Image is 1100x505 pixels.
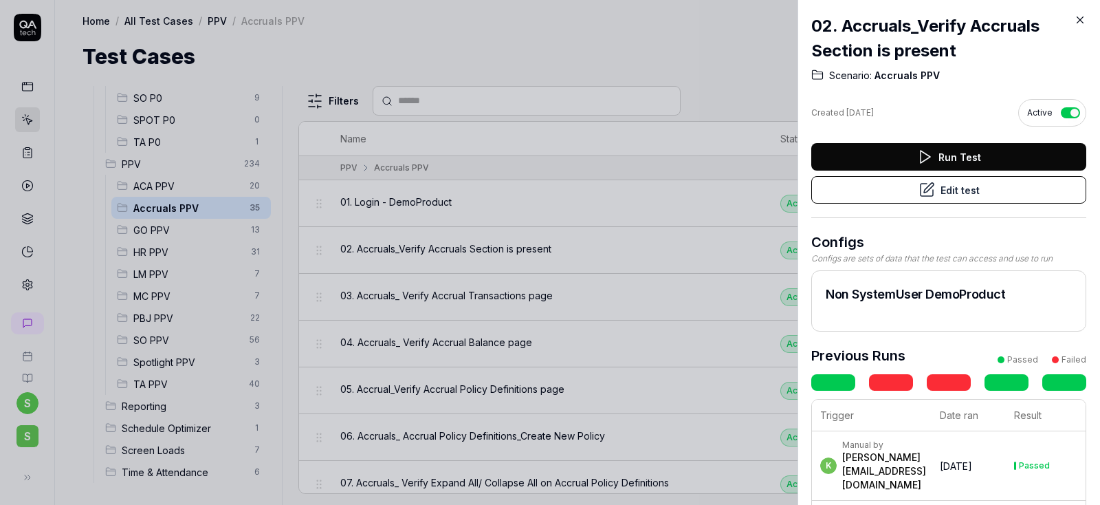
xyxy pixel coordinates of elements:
[1019,462,1050,470] div: Passed
[811,143,1086,171] button: Run Test
[1007,354,1038,366] div: Passed
[872,69,940,83] span: Accruals PPV
[932,400,1006,431] th: Date ran
[842,451,926,492] div: [PERSON_NAME][EMAIL_ADDRESS][DOMAIN_NAME]
[811,345,905,366] h3: Previous Runs
[811,176,1086,204] button: Edit test
[940,460,972,472] time: [DATE]
[820,458,837,474] span: k
[1061,354,1086,366] div: Failed
[842,440,926,451] div: Manual by
[811,14,1086,63] h2: 02. Accruals_Verify Accruals Section is present
[811,107,874,119] div: Created
[829,69,872,83] span: Scenario:
[812,400,932,431] th: Trigger
[846,107,874,118] time: [DATE]
[1027,107,1053,119] span: Active
[811,252,1086,265] div: Configs are sets of data that the test can access and use to run
[811,232,1086,252] h3: Configs
[826,285,1072,303] h2: Non SystemUser DemoProduct
[1006,400,1086,431] th: Result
